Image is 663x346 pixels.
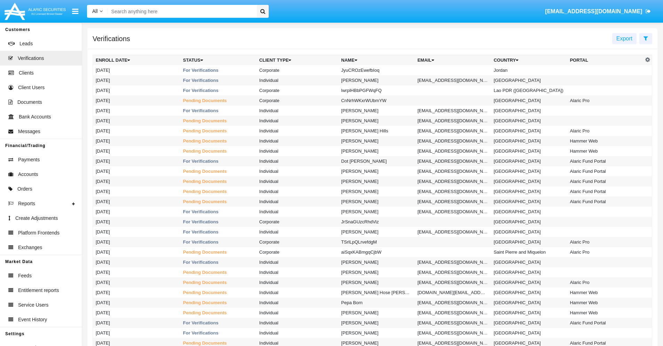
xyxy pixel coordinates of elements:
td: Individual [256,298,338,308]
td: Pending Documents [180,298,256,308]
td: [DATE] [93,318,180,328]
td: aiSqxKABmgqCjbW [338,247,415,257]
td: [GEOGRAPHIC_DATA] [491,116,567,126]
td: [DATE] [93,257,180,267]
td: [GEOGRAPHIC_DATA] [491,277,567,287]
span: Messages [18,128,40,135]
td: [PERSON_NAME] [338,106,415,116]
th: Client Type [256,55,338,66]
td: [DATE] [93,146,180,156]
td: Lao PDR ([GEOGRAPHIC_DATA]) [491,85,567,95]
td: [GEOGRAPHIC_DATA] [491,166,567,176]
span: Documents [17,99,42,106]
td: [GEOGRAPHIC_DATA] [491,126,567,136]
td: [EMAIL_ADDRESS][DOMAIN_NAME] [415,267,491,277]
td: Alaric Fund Portal [567,197,643,207]
td: Pending Documents [180,146,256,156]
td: [PERSON_NAME] [338,116,415,126]
td: [DOMAIN_NAME][EMAIL_ADDRESS][DOMAIN_NAME] [415,287,491,298]
td: For Verifications [180,257,256,267]
td: [GEOGRAPHIC_DATA] [491,176,567,186]
span: Accounts [18,171,38,178]
td: Hammer Web [567,298,643,308]
td: [DATE] [93,166,180,176]
th: Enroll Date [93,55,180,66]
td: [GEOGRAPHIC_DATA] [491,217,567,227]
td: Individual [256,136,338,146]
span: All [92,8,98,14]
td: Pending Documents [180,95,256,106]
td: Dot [PERSON_NAME] [338,156,415,166]
td: For Verifications [180,217,256,227]
span: Payments [18,156,40,163]
span: Entitlement reports [18,287,59,294]
td: Pending Documents [180,267,256,277]
th: Name [338,55,415,66]
td: For Verifications [180,328,256,338]
span: Event History [18,316,47,323]
td: Jordan [491,65,567,75]
td: Hammer Web [567,136,643,146]
td: Individual [256,277,338,287]
td: [PERSON_NAME] [338,318,415,328]
td: [DATE] [93,287,180,298]
td: [EMAIL_ADDRESS][DOMAIN_NAME] [415,116,491,126]
td: Pending Documents [180,308,256,318]
span: Service Users [18,301,48,309]
td: Individual [256,287,338,298]
td: [DATE] [93,136,180,146]
td: Individual [256,176,338,186]
td: For Verifications [180,156,256,166]
td: [GEOGRAPHIC_DATA] [491,136,567,146]
td: Individual [256,126,338,136]
td: [DATE] [93,126,180,136]
td: Pending Documents [180,116,256,126]
td: [GEOGRAPHIC_DATA] [491,267,567,277]
td: [PERSON_NAME] [338,75,415,85]
td: Alaric Fund Portal [567,186,643,197]
span: Create Adjustments [15,215,58,222]
td: [EMAIL_ADDRESS][DOMAIN_NAME] [415,166,491,176]
td: Individual [256,186,338,197]
td: [EMAIL_ADDRESS][DOMAIN_NAME] [415,146,491,156]
td: For Verifications [180,65,256,75]
td: Individual [256,257,338,267]
td: Pepa Born [338,298,415,308]
th: Email [415,55,491,66]
td: [PERSON_NAME] [338,277,415,287]
th: Country [491,55,567,66]
td: [PERSON_NAME] Hills [338,126,415,136]
img: Logo image [3,1,67,22]
td: [EMAIL_ADDRESS][DOMAIN_NAME] [415,227,491,237]
td: [GEOGRAPHIC_DATA] [491,186,567,197]
td: Individual [256,75,338,85]
td: [DATE] [93,277,180,287]
td: [GEOGRAPHIC_DATA] [491,318,567,328]
td: [PERSON_NAME] [338,146,415,156]
td: [DATE] [93,176,180,186]
td: Corporate [256,217,338,227]
td: [PERSON_NAME] [338,267,415,277]
td: [GEOGRAPHIC_DATA] [491,156,567,166]
td: For Verifications [180,75,256,85]
td: [EMAIL_ADDRESS][DOMAIN_NAME] [415,156,491,166]
td: Saint Pierre and Miquelon [491,247,567,257]
td: [GEOGRAPHIC_DATA] [491,308,567,318]
td: Individual [256,308,338,318]
td: [GEOGRAPHIC_DATA] [491,75,567,85]
td: For Verifications [180,207,256,217]
td: Individual [256,156,338,166]
a: [EMAIL_ADDRESS][DOMAIN_NAME] [542,2,654,21]
span: Orders [17,185,32,193]
td: Alaric Pro [567,237,643,247]
td: [EMAIL_ADDRESS][DOMAIN_NAME] [415,318,491,328]
td: [DATE] [93,85,180,95]
td: Pending Documents [180,176,256,186]
td: JyuCROzEwefbIoq [338,65,415,75]
td: [GEOGRAPHIC_DATA] [491,298,567,308]
td: [PERSON_NAME] [338,257,415,267]
td: [PERSON_NAME] [338,328,415,338]
span: Clients [19,69,34,77]
td: [DATE] [93,156,180,166]
td: TSrlLpQLrvefdgM [338,237,415,247]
